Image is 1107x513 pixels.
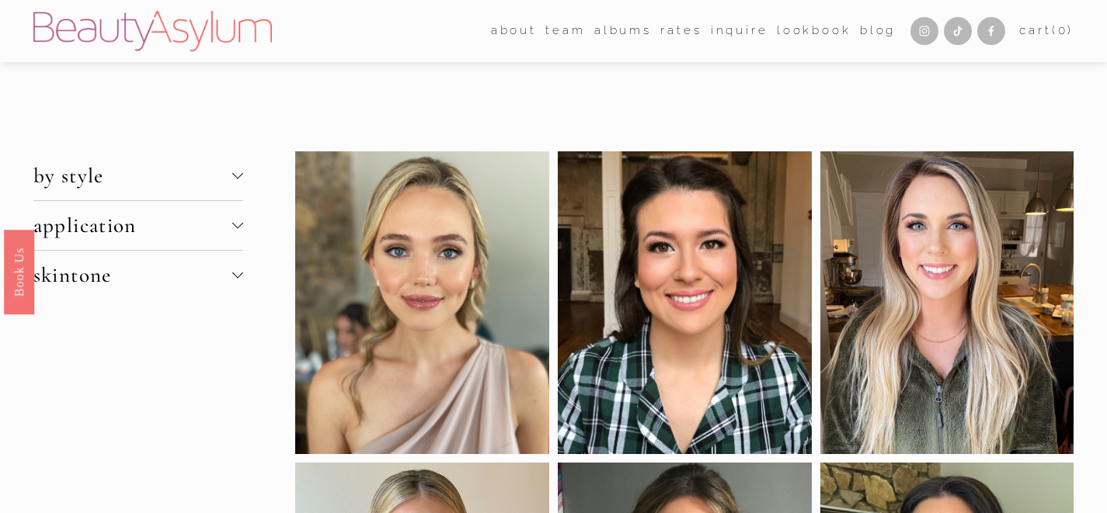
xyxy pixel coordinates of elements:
a: 0 items in cart [1019,20,1074,42]
span: about [491,20,537,42]
img: Beauty Asylum | Bridal Hair &amp; Makeup Charlotte &amp; Atlanta [33,11,272,51]
a: Book Us [4,229,34,314]
a: Facebook [977,17,1005,45]
button: application [33,201,243,250]
span: by style [33,163,232,189]
span: team [545,20,585,42]
a: Instagram [910,17,938,45]
button: by style [33,151,243,200]
a: albums [594,19,652,43]
span: skintone [33,262,232,288]
a: TikTok [944,17,972,45]
a: folder dropdown [545,19,585,43]
a: Rates [660,19,701,43]
a: folder dropdown [491,19,537,43]
span: ( ) [1052,23,1074,37]
a: Inquire [711,19,768,43]
a: Blog [860,19,896,43]
span: application [33,213,232,238]
span: 0 [1058,23,1068,37]
button: skintone [33,251,243,300]
a: Lookbook [777,19,851,43]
